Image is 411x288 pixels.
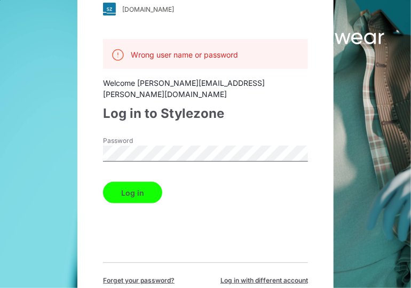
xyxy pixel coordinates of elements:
p: Wrong user name or password [131,49,238,60]
button: Log in [103,182,162,203]
span: Log in with different account [220,276,308,285]
img: svg+xml;base64,PHN2ZyB3aWR0aD0iMjgiIGhlaWdodD0iMjgiIHZpZXdCb3g9IjAgMCAyOCAyOCIgZmlsbD0ibm9uZSIgeG... [103,3,116,15]
div: [DOMAIN_NAME] [122,5,174,13]
img: svg+xml;base64,PHN2ZyB3aWR0aD0iMjQiIGhlaWdodD0iMjQiIHZpZXdCb3g9IjAgMCAyNCAyNCIgZmlsbD0ibm9uZSIgeG... [112,49,124,61]
div: Log in to Stylezone [103,104,308,123]
label: Password [103,136,178,146]
span: Forget your password? [103,276,175,285]
a: [DOMAIN_NAME] [103,3,308,15]
div: Welcome [PERSON_NAME][EMAIL_ADDRESS][PERSON_NAME][DOMAIN_NAME] [103,77,308,100]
